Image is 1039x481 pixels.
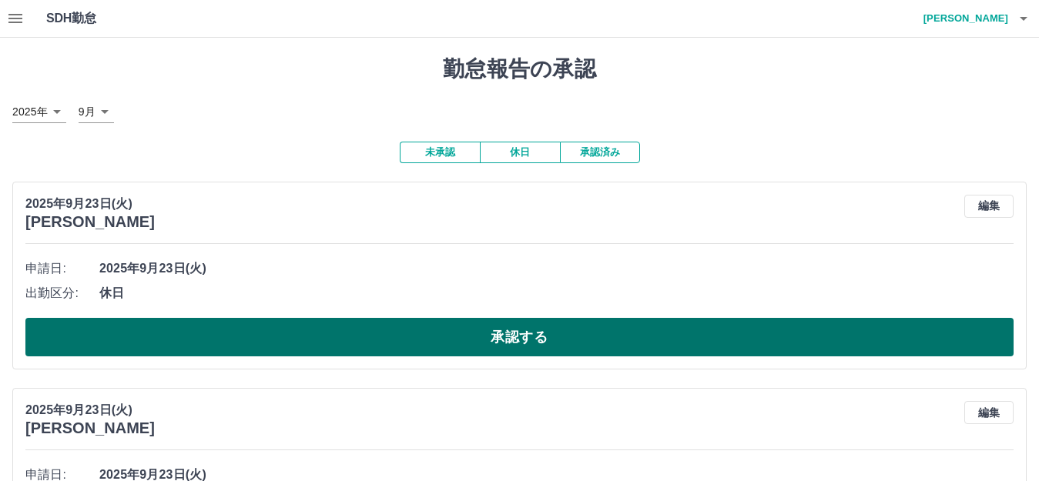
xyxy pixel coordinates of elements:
button: 編集 [964,195,1014,218]
h1: 勤怠報告の承認 [12,56,1027,82]
p: 2025年9月23日(火) [25,401,155,419]
span: 2025年9月23日(火) [99,259,1014,278]
p: 2025年9月23日(火) [25,195,155,213]
span: 申請日: [25,259,99,278]
button: 未承認 [400,142,480,163]
span: 出勤区分: [25,284,99,302]
h3: [PERSON_NAME] [25,213,155,231]
button: 休日 [480,142,560,163]
button: 承認する [25,318,1014,356]
button: 編集 [964,401,1014,424]
div: 9月 [79,101,114,123]
button: 承認済み [560,142,640,163]
div: 2025年 [12,101,66,123]
h3: [PERSON_NAME] [25,419,155,437]
span: 休日 [99,284,1014,302]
